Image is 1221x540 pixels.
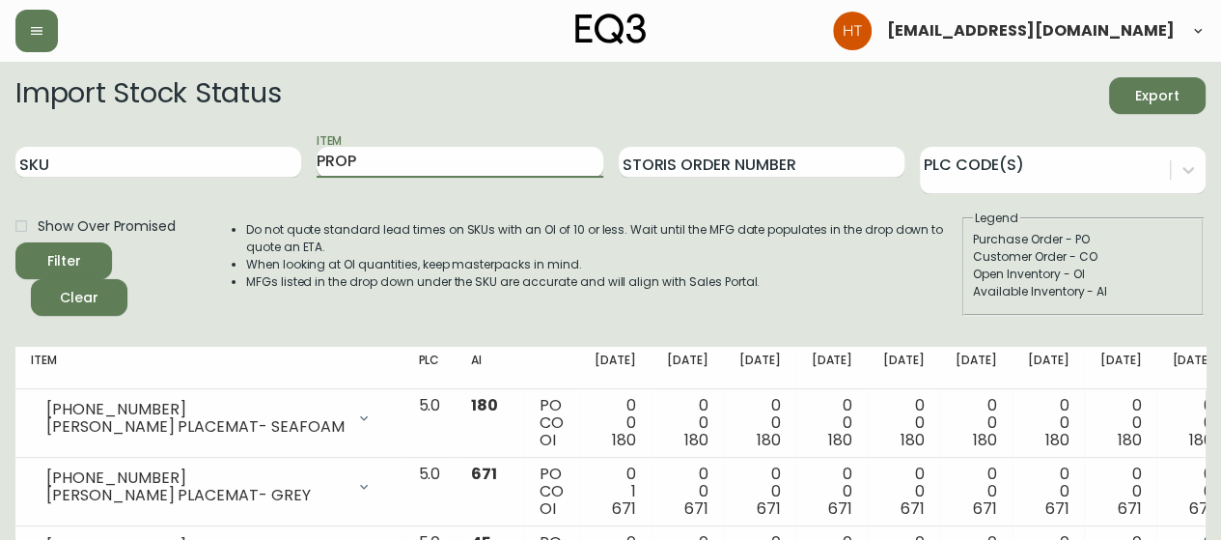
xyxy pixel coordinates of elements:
div: [PHONE_NUMBER] [46,469,345,487]
th: AI [456,347,524,389]
span: 180 [973,429,997,451]
div: [PHONE_NUMBER] [46,401,345,418]
span: 671 [1045,497,1069,520]
div: 0 0 [739,466,781,518]
span: Show Over Promised [38,216,176,237]
span: OI [540,429,556,451]
div: PO CO [540,397,564,449]
div: PO CO [540,466,564,518]
span: 671 [684,497,708,520]
span: 180 [1045,429,1069,451]
div: 0 0 [667,466,708,518]
div: 0 0 [667,397,708,449]
div: Customer Order - CO [973,248,1193,266]
span: 180 [1189,429,1213,451]
div: 0 0 [811,466,852,518]
span: 180 [756,429,780,451]
div: [PHONE_NUMBER][PERSON_NAME] PLACEMAT- GREY [31,466,387,508]
legend: Legend [973,210,1020,227]
span: 180 [828,429,852,451]
span: 180 [612,429,636,451]
th: [DATE] [579,347,652,389]
th: [DATE] [940,347,1013,389]
td: 5.0 [402,458,456,526]
th: [DATE] [1084,347,1156,389]
div: 0 0 [1172,397,1213,449]
button: Export [1109,77,1206,114]
div: 0 0 [883,466,925,518]
th: Item [15,347,402,389]
span: 180 [684,429,708,451]
th: [DATE] [724,347,796,389]
div: 0 0 [883,397,925,449]
span: 671 [1117,497,1141,520]
span: 671 [1189,497,1213,520]
span: 671 [612,497,636,520]
th: [DATE] [652,347,724,389]
div: 0 0 [739,397,781,449]
div: 0 0 [1099,466,1141,518]
button: Clear [31,279,127,316]
div: [PERSON_NAME] PLACEMAT- SEAFOAM [46,418,345,436]
div: 0 0 [811,397,852,449]
div: [PERSON_NAME] PLACEMAT- GREY [46,487,345,504]
span: Export [1124,84,1190,108]
img: logo [575,14,647,44]
li: Do not quote standard lead times on SKUs with an OI of 10 or less. Wait until the MFG date popula... [246,221,960,256]
span: 180 [901,429,925,451]
th: [DATE] [1013,347,1085,389]
div: 0 0 [956,397,997,449]
h2: Import Stock Status [15,77,281,114]
div: 0 1 [595,466,636,518]
span: 180 [471,394,498,416]
div: Purchase Order - PO [973,231,1193,248]
span: 671 [471,463,497,485]
div: 0 0 [595,397,636,449]
th: [DATE] [795,347,868,389]
li: When looking at OI quantities, keep masterpacks in mind. [246,256,960,273]
img: cadcaaaf975f2b29e0fd865e7cfaed0d [833,12,872,50]
div: 0 0 [956,466,997,518]
th: [DATE] [868,347,940,389]
span: 671 [828,497,852,520]
button: Filter [15,242,112,279]
span: 671 [973,497,997,520]
div: 0 0 [1172,466,1213,518]
td: 5.0 [402,389,456,458]
th: PLC [402,347,456,389]
div: Open Inventory - OI [973,266,1193,283]
div: 0 0 [1028,466,1069,518]
div: 0 0 [1028,397,1069,449]
span: [EMAIL_ADDRESS][DOMAIN_NAME] [887,23,1175,39]
li: MFGs listed in the drop down under the SKU are accurate and will align with Sales Portal. [246,273,960,291]
span: Clear [46,286,112,310]
span: 671 [901,497,925,520]
span: 180 [1117,429,1141,451]
span: 671 [756,497,780,520]
span: OI [540,497,556,520]
div: 0 0 [1099,397,1141,449]
div: Available Inventory - AI [973,283,1193,300]
div: [PHONE_NUMBER][PERSON_NAME] PLACEMAT- SEAFOAM [31,397,387,440]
